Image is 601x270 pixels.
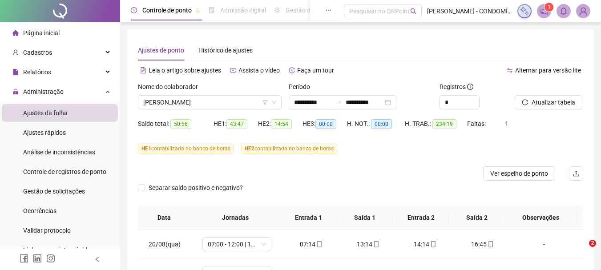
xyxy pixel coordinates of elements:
[461,239,504,249] div: 16:45
[545,3,553,12] sup: 1
[23,246,91,254] span: Link para registro rápido
[33,254,42,263] span: linkedin
[577,4,590,18] img: 77571
[483,166,555,181] button: Ver espelho de ponto
[138,82,204,92] label: Nome do colaborador
[286,7,331,14] span: Gestão de férias
[140,67,146,73] span: file-text
[560,7,568,15] span: bell
[271,100,277,105] span: down
[289,82,316,92] label: Período
[522,99,528,105] span: reload
[138,144,234,153] span: contabilizada no banco de horas
[297,67,334,74] span: Faça um tour
[429,241,436,247] span: mobile
[190,206,281,230] th: Jornadas
[315,241,323,247] span: mobile
[467,84,473,90] span: info-circle
[347,119,405,129] div: H. NOT.:
[23,29,60,36] span: Página inicial
[505,120,508,127] span: 1
[94,256,101,262] span: left
[532,97,575,107] span: Atualizar tabela
[214,119,258,129] div: HE 1:
[12,69,19,75] span: file
[12,89,19,95] span: lock
[518,239,570,249] div: -
[325,7,331,13] span: ellipsis
[23,129,66,136] span: Ajustes rápidos
[138,119,214,129] div: Saldo total:
[141,145,151,152] span: HE 1
[23,207,56,214] span: Ocorrências
[281,206,337,230] th: Entrada 1
[145,183,246,193] span: Separar saldo positivo e negativo?
[490,169,548,178] span: Ver espelho de ponto
[142,7,192,14] span: Controle de ponto
[427,6,512,16] span: [PERSON_NAME] - CONDOMÍNIO DO EDIFÍCIO [GEOGRAPHIC_DATA]
[335,99,342,106] span: to
[337,206,393,230] th: Saída 1
[271,119,292,129] span: 14:54
[170,119,191,129] span: 50:56
[138,206,190,230] th: Data
[289,67,295,73] span: history
[198,47,253,54] span: Histórico de ajustes
[505,206,577,230] th: Observações
[46,254,55,263] span: instagram
[487,241,494,247] span: mobile
[347,239,390,249] div: 13:14
[23,69,51,76] span: Relatórios
[149,67,221,74] span: Leia o artigo sobre ajustes
[220,7,266,14] span: Admissão digital
[209,7,215,13] span: file-done
[138,47,184,54] span: Ajustes de ponto
[515,95,582,109] button: Atualizar tabela
[335,99,342,106] span: swap-right
[405,119,467,129] div: H. TRAB.:
[143,96,276,109] span: EDNALVA GOMES MACHADO
[290,239,333,249] div: 07:14
[274,7,280,13] span: sun
[12,30,19,36] span: home
[23,188,85,195] span: Gestão de solicitações
[258,119,303,129] div: HE 2:
[548,4,551,10] span: 1
[149,241,181,248] span: 20/08(qua)
[571,240,592,261] iframe: Intercom live chat
[467,120,487,127] span: Faltas:
[573,170,580,177] span: upload
[208,238,266,251] span: 07:00 - 12:00 | 13:00 - 15:20
[303,119,347,129] div: HE 3:
[23,88,64,95] span: Administração
[404,239,447,249] div: 14:14
[371,119,392,129] span: 00:00
[540,7,548,15] span: notification
[315,119,336,129] span: 00:00
[245,145,254,152] span: HE 2
[238,67,280,74] span: Assista o vídeo
[20,254,28,263] span: facebook
[23,149,95,156] span: Análise de inconsistências
[507,67,513,73] span: swap
[432,119,456,129] span: 234:19
[372,241,379,247] span: mobile
[241,144,337,153] span: contabilizada no banco de horas
[226,119,247,129] span: 43:47
[589,240,596,247] span: 2
[230,67,236,73] span: youtube
[23,49,52,56] span: Cadastros
[23,168,106,175] span: Controle de registros de ponto
[449,206,505,230] th: Saída 2
[262,100,268,105] span: filter
[195,8,201,13] span: pushpin
[515,67,581,74] span: Alternar para versão lite
[393,206,449,230] th: Entrada 2
[410,8,417,15] span: search
[512,213,569,222] span: Observações
[131,7,137,13] span: clock-circle
[23,227,71,234] span: Validar protocolo
[23,109,68,117] span: Ajustes da folha
[12,49,19,56] span: user-add
[520,6,529,16] img: sparkle-icon.fc2bf0ac1784a2077858766a79e2daf3.svg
